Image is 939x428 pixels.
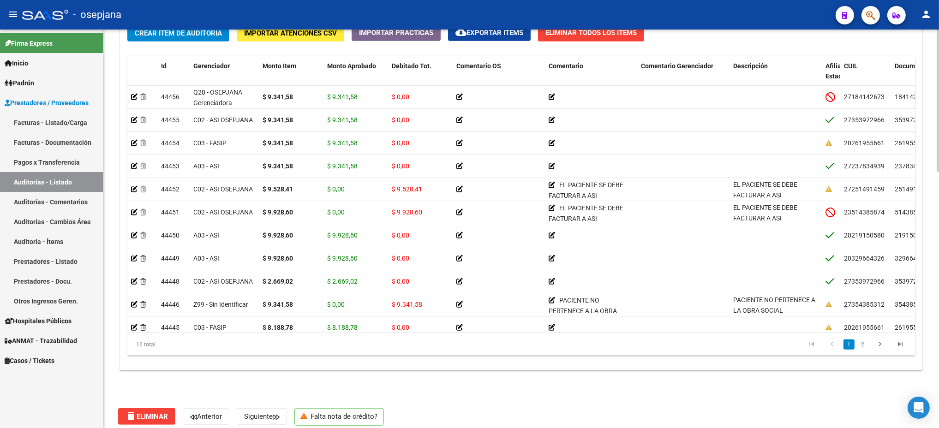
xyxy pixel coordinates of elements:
span: $ 0,00 [392,162,409,170]
a: go to first page [803,339,820,350]
span: Descripción [733,62,768,70]
div: 20261955661 [844,138,885,149]
span: $ 0,00 [392,93,409,101]
div: 20329664326 [844,253,885,264]
span: Monto Aprobado [327,62,376,70]
datatable-header-cell: Gerenciador [190,56,259,97]
span: $ 9.341,58 [327,139,358,147]
datatable-header-cell: Comentario Gerenciador [637,56,730,97]
span: 44445 [161,324,179,331]
span: C02 - ASI OSEPJANA [193,278,253,285]
span: $ 0,00 [392,278,409,285]
span: Siguiente [244,412,280,421]
span: Crear Item de Auditoria [135,29,222,37]
a: go to next page [871,339,889,350]
span: 25149145 [895,185,924,193]
span: $ 9.341,58 [327,93,358,101]
span: 44455 [161,116,179,124]
button: Importar Atenciones CSV [237,24,344,42]
span: $ 0,00 [392,232,409,239]
datatable-header-cell: Afiliado Estado [822,56,840,97]
button: Siguiente [237,408,287,425]
span: $ 2.669,02 [327,278,358,285]
span: 44448 [161,278,179,285]
span: $ 0,00 [392,255,409,262]
span: Monto Item [263,62,296,70]
span: 35438531 [895,301,924,308]
span: Debitado Tot. [392,62,431,70]
span: 18414267 [895,93,924,101]
strong: $ 9.341,58 [263,93,293,101]
button: Exportar Items [448,24,531,41]
span: Firma Express [5,38,53,48]
button: Anterior [183,408,229,425]
span: 26195566 [895,139,924,147]
span: $ 0,00 [327,185,345,193]
span: Padrón [5,78,34,88]
span: 44452 [161,185,179,193]
datatable-header-cell: Descripción [730,56,822,97]
span: 51438587 [895,208,924,216]
span: 32966432 [895,255,924,262]
button: Eliminar [118,408,175,425]
span: Id [161,62,167,70]
span: Eliminar [126,412,168,421]
button: Eliminar Todos los Items [538,24,644,42]
span: 23783493 [895,162,924,170]
div: 23514385874 [844,207,885,218]
div: Open Intercom Messenger [908,397,930,419]
span: C02 - ASI OSEPJANA [193,208,253,216]
div: 27237834939 [844,161,885,172]
datatable-header-cell: Monto Item [259,56,323,97]
div: 27353972966 [844,115,885,125]
div: 20261955661 [844,322,885,333]
span: 44449 [161,255,179,262]
span: 44453 [161,162,179,170]
button: Crear Item de Auditoria [127,24,229,42]
span: $ 9.928,60 [327,232,358,239]
a: go to last page [891,339,909,350]
mat-icon: delete [126,410,137,422]
span: Eliminar Todos los Items [545,29,637,37]
span: EL PACIENTE SE DEBE FACTURAR A ASI [549,204,623,222]
span: 35397296 [895,116,924,124]
button: Importar Prácticas [352,24,441,41]
span: Anterior [190,412,222,421]
span: 44456 [161,93,179,101]
datatable-header-cell: Comentario [545,56,637,97]
datatable-header-cell: Comentario OS [453,56,545,97]
span: Inicio [5,58,28,68]
strong: $ 8.188,78 [263,324,293,331]
datatable-header-cell: CUIL [840,56,891,97]
span: $ 9.928,60 [392,208,422,216]
datatable-header-cell: Debitado Tot. [388,56,453,97]
span: Importar Prácticas [359,29,433,37]
strong: $ 9.341,58 [263,162,293,170]
span: $ 9.341,58 [327,116,358,124]
span: Comentario Gerenciador [641,62,713,70]
span: $ 0,00 [327,301,345,308]
li: page 1 [842,337,856,352]
p: Falta nota de crédito? [294,408,384,426]
span: C03 - FASIP [193,324,227,331]
datatable-header-cell: Id [157,56,190,97]
span: C03 - FASIP [193,139,227,147]
a: 2 [857,339,868,350]
span: A03 - ASI [193,232,219,239]
div: 27251491459 [844,184,885,195]
datatable-header-cell: Monto Aprobado [323,56,388,97]
span: CUIL [844,62,858,70]
mat-icon: menu [7,9,18,20]
span: Z99 - Sin Identificar [193,301,248,308]
span: ANMAT - Trazabilidad [5,336,77,346]
div: 27184142673 [844,92,885,102]
strong: $ 9.341,58 [263,301,293,308]
span: $ 9.928,60 [327,255,358,262]
span: $ 0,00 [392,116,409,124]
span: C02 - ASI OSEPJANA [193,116,253,124]
mat-icon: cloud_download [455,27,467,38]
span: Casos / Tickets [5,356,54,366]
span: 21915058 [895,232,924,239]
div: 20219150580 [844,230,885,241]
span: EL PACIENTE SE DEBE FACTURAR A ASI [733,204,797,222]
